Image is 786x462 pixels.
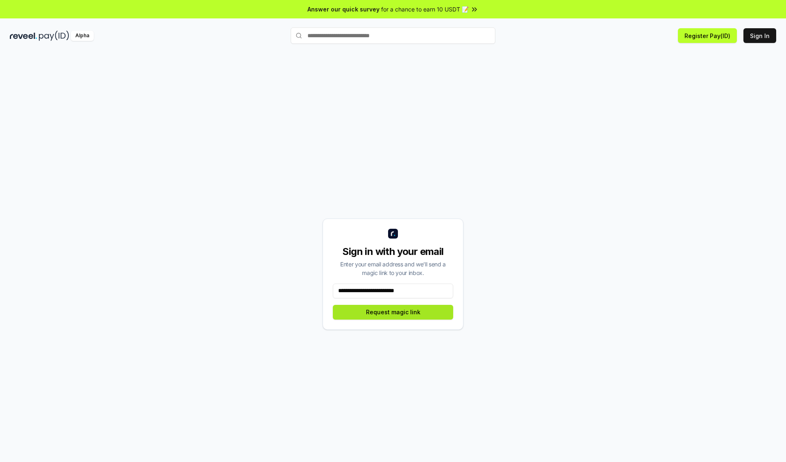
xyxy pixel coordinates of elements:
button: Register Pay(ID) [678,28,737,43]
span: for a chance to earn 10 USDT 📝 [381,5,469,14]
div: Enter your email address and we’ll send a magic link to your inbox. [333,260,453,277]
button: Request magic link [333,305,453,320]
span: Answer our quick survey [307,5,379,14]
button: Sign In [743,28,776,43]
img: reveel_dark [10,31,37,41]
img: logo_small [388,229,398,239]
div: Alpha [71,31,94,41]
div: Sign in with your email [333,245,453,258]
img: pay_id [39,31,69,41]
